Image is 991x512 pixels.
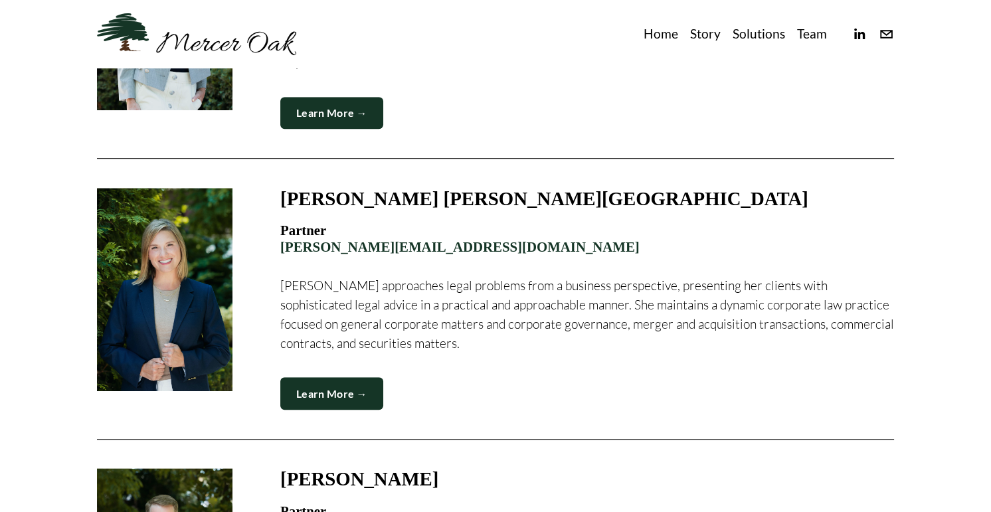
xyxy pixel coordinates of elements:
[690,23,721,45] a: Story
[280,468,438,489] h3: [PERSON_NAME]
[733,23,785,45] a: Solutions
[280,239,640,254] a: [PERSON_NAME][EMAIL_ADDRESS][DOMAIN_NAME]
[852,27,867,42] a: linkedin-unauth
[280,222,894,255] h4: Partner
[879,27,894,42] a: info@merceroaklaw.com
[280,97,383,129] a: Learn More →
[280,188,808,209] h3: [PERSON_NAME] [PERSON_NAME][GEOGRAPHIC_DATA]
[280,276,894,353] p: [PERSON_NAME] approaches legal problems from a business perspective, presenting her clients with ...
[644,23,678,45] a: Home
[280,377,383,410] a: Learn More →
[797,23,827,45] a: Team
